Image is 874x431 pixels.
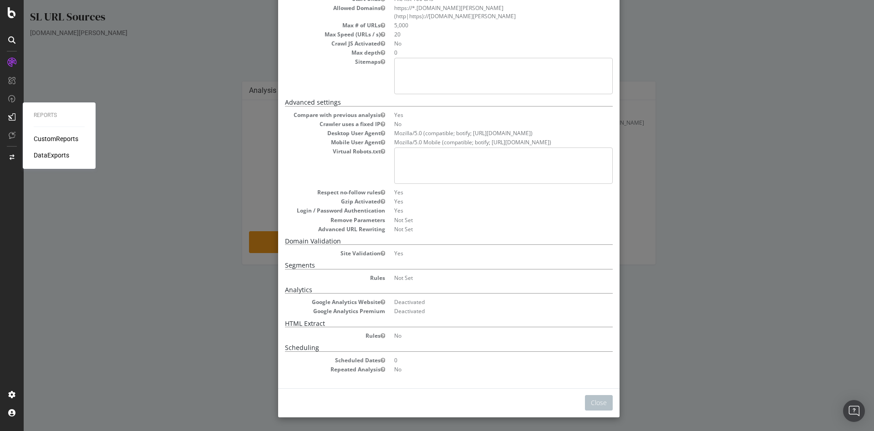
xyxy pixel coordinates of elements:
div: Mots-clés [115,54,137,60]
dd: 5,000 [371,21,589,29]
dd: 0 [371,49,589,56]
img: website_grey.svg [15,24,22,31]
dt: Login / Password Authentication [261,207,361,214]
h5: Analytics [261,286,589,294]
dt: Crawler uses a fixed IP [261,120,361,128]
dt: Max # of URLs [261,21,361,29]
dt: Mobile User Agent [261,138,361,146]
dt: Google Analytics Premium [261,307,361,315]
dt: Max Speed (URLs / s) [261,30,361,38]
dt: Gzip Activated [261,198,361,205]
dd: No [371,332,589,340]
button: Close [561,395,589,411]
dd: Not Set [371,216,589,224]
dt: Max depth [261,49,361,56]
dt: Site Validation [261,249,361,257]
dd: No [371,120,589,128]
dt: Remove Parameters [261,216,361,224]
dt: Google Analytics Website [261,298,361,306]
dt: Rules [261,274,361,282]
a: CustomReports [34,134,78,143]
h5: Advanced settings [261,99,589,106]
dd: 20 [371,30,589,38]
dt: Crawl JS Activated [261,40,361,47]
dd: Yes [371,249,589,257]
dt: Allowed Domains [261,4,361,12]
h5: Scheduling [261,344,589,351]
div: Open Intercom Messenger [843,400,865,422]
h5: Segments [261,262,589,269]
li: (http|https)://[DOMAIN_NAME][PERSON_NAME] [371,12,589,20]
li: https://*.[DOMAIN_NAME][PERSON_NAME] [371,4,589,12]
div: v 4.0.25 [25,15,45,22]
dt: Advanced URL Rewriting [261,225,361,233]
dd: Deactivated [371,298,589,306]
dd: No [371,40,589,47]
div: Reports [34,112,85,119]
dd: Yes [371,198,589,205]
dt: Scheduled Dates [261,356,361,364]
dd: Yes [371,111,589,119]
dd: Not Set [371,225,589,233]
div: Domaine: [DOMAIN_NAME] [24,24,103,31]
dt: Repeated Analysis [261,365,361,373]
dt: Respect no-follow rules [261,188,361,196]
h5: HTML Extract [261,320,589,327]
a: DataExports [34,151,69,160]
dd: No [371,365,589,373]
img: logo_orange.svg [15,15,22,22]
dd: Mozilla/5.0 (compatible; botify; [URL][DOMAIN_NAME]) [371,129,589,137]
dt: Rules [261,332,361,340]
dt: Compare with previous analysis [261,111,361,119]
img: tab_domain_overview_orange.svg [38,53,45,60]
img: tab_keywords_by_traffic_grey.svg [105,53,112,60]
dt: Virtual Robots.txt [261,147,361,155]
dt: Desktop User Agent [261,129,361,137]
dd: 0 [371,356,589,364]
h5: Domain Validation [261,238,589,245]
dd: Deactivated [371,307,589,315]
div: Domaine [48,54,70,60]
dd: Not Set [371,274,589,282]
dd: Yes [371,207,589,214]
dd: Yes [371,188,589,196]
dt: Sitemaps [261,58,361,66]
dd: Mozilla/5.0 Mobile (compatible; botify; [URL][DOMAIN_NAME]) [371,138,589,146]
